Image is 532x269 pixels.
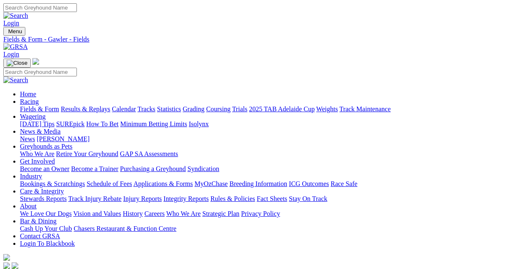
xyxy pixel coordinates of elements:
[289,195,327,202] a: Stay On Track
[195,180,228,187] a: MyOzChase
[289,180,329,187] a: ICG Outcomes
[37,135,89,142] a: [PERSON_NAME]
[20,105,529,113] div: Racing
[20,120,54,127] a: [DATE] Tips
[56,150,118,157] a: Retire Your Greyhound
[20,180,85,187] a: Bookings & Scratchings
[71,165,118,172] a: Become a Trainer
[20,225,529,232] div: Bar & Dining
[20,203,37,210] a: About
[3,254,10,261] img: logo-grsa-white.png
[20,105,59,112] a: Fields & Form
[20,113,46,120] a: Wagering
[20,210,529,218] div: About
[206,105,231,112] a: Coursing
[232,105,247,112] a: Trials
[183,105,204,112] a: Grading
[249,105,315,112] a: 2025 TAB Adelaide Cup
[229,180,287,187] a: Breeding Information
[8,28,22,34] span: Menu
[3,20,19,27] a: Login
[12,262,18,269] img: twitter.svg
[157,105,181,112] a: Statistics
[20,195,529,203] div: Care & Integrity
[20,173,42,180] a: Industry
[20,150,54,157] a: Who We Are
[20,232,60,240] a: Contact GRSA
[61,105,110,112] a: Results & Replays
[20,158,55,165] a: Get Involved
[3,12,28,20] img: Search
[257,195,287,202] a: Fact Sheets
[133,180,193,187] a: Applications & Forms
[187,165,219,172] a: Syndication
[20,150,529,158] div: Greyhounds as Pets
[20,98,39,105] a: Racing
[112,105,136,112] a: Calendar
[3,262,10,269] img: facebook.svg
[74,225,176,232] a: Chasers Restaurant & Function Centre
[20,225,72,232] a: Cash Up Your Club
[3,76,28,84] img: Search
[73,210,121,217] a: Vision and Values
[20,210,71,217] a: We Love Our Dogs
[20,90,36,98] a: Home
[20,180,529,188] div: Industry
[3,3,77,12] input: Search
[202,210,239,217] a: Strategic Plan
[20,240,75,247] a: Login To Blackbook
[20,218,57,225] a: Bar & Dining
[20,135,35,142] a: News
[3,36,529,43] a: Fields & Form - Gawler - Fields
[3,51,19,58] a: Login
[120,150,178,157] a: GAP SA Assessments
[3,59,31,68] button: Toggle navigation
[20,195,66,202] a: Stewards Reports
[7,60,27,66] img: Close
[68,195,121,202] a: Track Injury Rebate
[56,120,84,127] a: SUREpick
[86,180,132,187] a: Schedule of Fees
[123,195,162,202] a: Injury Reports
[20,128,61,135] a: News & Media
[316,105,338,112] a: Weights
[20,120,529,128] div: Wagering
[86,120,119,127] a: How To Bet
[3,68,77,76] input: Search
[3,27,25,36] button: Toggle navigation
[120,165,186,172] a: Purchasing a Greyhound
[144,210,165,217] a: Careers
[163,195,209,202] a: Integrity Reports
[210,195,255,202] a: Rules & Policies
[20,165,529,173] div: Get Involved
[241,210,280,217] a: Privacy Policy
[20,188,64,195] a: Care & Integrity
[20,135,529,143] div: News & Media
[166,210,201,217] a: Who We Are
[138,105,155,112] a: Tracks
[330,180,357,187] a: Race Safe
[189,120,209,127] a: Isolynx
[20,143,72,150] a: Greyhounds as Pets
[123,210,143,217] a: History
[3,43,28,51] img: GRSA
[120,120,187,127] a: Minimum Betting Limits
[32,58,39,65] img: logo-grsa-white.png
[20,165,69,172] a: Become an Owner
[340,105,391,112] a: Track Maintenance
